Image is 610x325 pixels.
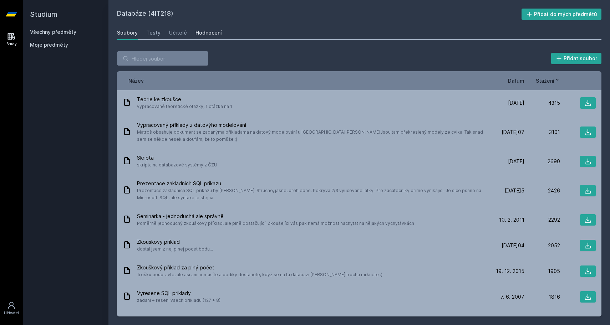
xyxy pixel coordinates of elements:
a: Učitelé [169,26,187,40]
span: Stažení [536,77,554,84]
div: Study [6,41,17,47]
span: skripta na databazové systémy z ČZU [137,161,217,169]
a: Všechny předměty [30,29,76,35]
div: 4315 [524,99,560,107]
div: Uživatel [4,310,19,316]
div: Hodnocení [195,29,222,36]
div: Testy [146,29,161,36]
button: Stažení [536,77,560,84]
a: Testy [146,26,161,40]
input: Hledej soubor [117,51,208,66]
span: [DATE]07 [502,129,524,136]
span: Prezentace zakladnich SQL prikazu by [PERSON_NAME]. Strucne, jasne, prehledne. Pokryva 2/3 vyucov... [137,187,486,201]
span: [DATE] [508,99,524,107]
span: dostal jsem z nej plnej pocet bodu... [137,246,213,253]
span: 10. 2. 2011 [499,216,524,223]
span: Moje předměty [30,41,68,48]
div: 2690 [524,158,560,165]
button: Přidat do mých předmětů [522,9,602,20]
span: 19. 12. 2015 [496,268,524,275]
button: Datum [508,77,524,84]
span: [DATE]5 [505,187,524,194]
div: 1905 [524,268,560,275]
span: [DATE] [508,158,524,165]
div: 3101 [524,129,560,136]
button: Přidat soubor [551,53,602,64]
button: Název [128,77,144,84]
span: Trošku poupravte, ale asi ani nemusíte a bodíky dostanete, když se na tu databazi [PERSON_NAME] t... [137,271,382,278]
h2: Databáze (4IT218) [117,9,522,20]
span: Seminárka - jednoduchá ale správně [137,213,414,220]
span: Vypracovaný příklady z datovýho modelování [137,122,486,129]
span: zadani + reseni vsech prikladu (127 + 8) [137,297,220,304]
div: 2292 [524,216,560,223]
span: Matroš obsahuje dokument se zadanýma příkladama na datový modelování u [GEOGRAPHIC_DATA][PERSON_N... [137,129,486,143]
span: Skripta [137,154,217,161]
span: vypracované teoretické otázky, 1 otázka na 1 [137,103,232,110]
span: Vyresene SQL priklady [137,290,220,297]
a: Soubory [117,26,138,40]
span: Zkouskovy priklad [137,238,213,246]
span: Poměrně jednoduchý zkouškový příklad, ale plně dostačující. Zkoušející vás pak nemá možnost nachy... [137,220,414,227]
div: 2052 [524,242,560,249]
div: Soubory [117,29,138,36]
span: Teorie ke zkoušce [137,96,232,103]
div: 2426 [524,187,560,194]
span: [DATE]04 [502,242,524,249]
a: Study [1,29,21,50]
div: Učitelé [169,29,187,36]
a: Hodnocení [195,26,222,40]
a: Uživatel [1,298,21,319]
span: Zkouškový příklad za plný počet [137,264,382,271]
span: Prezentace zakladnich SQL prikazu [137,180,486,187]
div: 1816 [524,293,560,300]
span: Test na datové modelování var. 60 [137,315,221,323]
span: 7. 6. 2007 [500,293,524,300]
